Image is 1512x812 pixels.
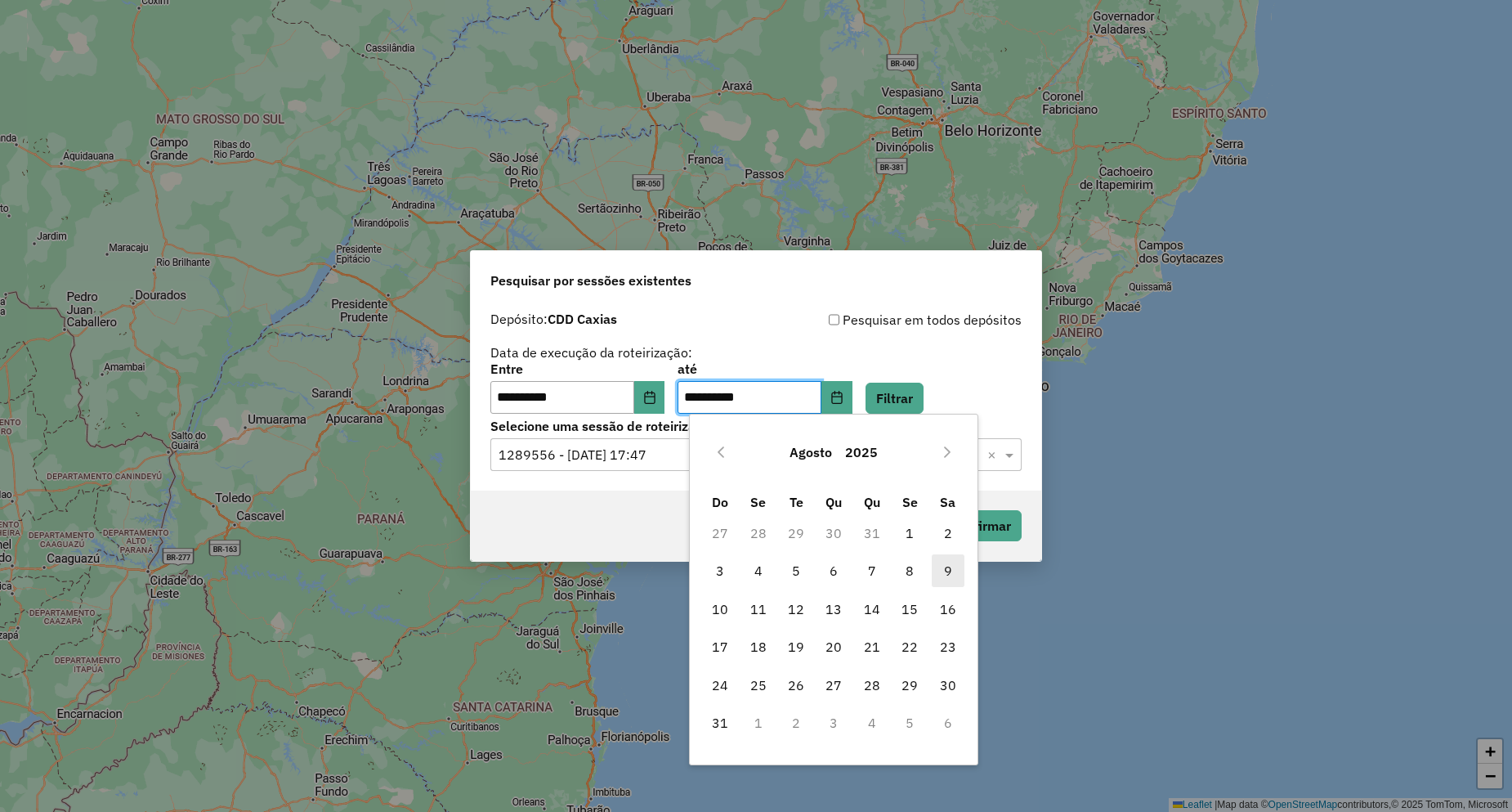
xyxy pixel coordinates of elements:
[742,593,775,626] span: 11
[815,590,852,628] td: 13
[704,593,736,626] span: 10
[821,381,852,414] button: Choose Date
[856,630,888,663] span: 21
[490,271,691,290] span: Pesquisar por sessões existentes
[817,669,850,702] span: 27
[490,416,1022,436] label: Selecione uma sessão de roteirização:
[815,666,852,703] td: 27
[866,383,924,414] button: Filtrar
[928,704,966,742] td: 6
[928,552,966,590] td: 9
[712,494,728,510] span: Do
[853,704,891,742] td: 4
[891,628,928,666] td: 22
[891,590,928,628] td: 15
[928,590,966,628] td: 16
[704,707,736,739] span: 31
[928,666,966,703] td: 30
[780,593,812,626] span: 12
[891,552,928,590] td: 8
[932,554,964,587] span: 9
[708,439,734,465] button: Previous Month
[932,593,964,626] span: 16
[740,704,777,742] td: 1
[701,552,739,590] td: 3
[815,628,852,666] td: 20
[815,552,852,590] td: 6
[777,666,815,703] td: 26
[777,552,815,590] td: 5
[856,669,888,702] span: 28
[934,439,960,465] button: Next Month
[928,628,966,666] td: 23
[777,628,815,666] td: 19
[941,510,1022,541] button: Confirmar
[902,494,918,510] span: Se
[856,554,888,587] span: 7
[701,666,739,703] td: 24
[777,590,815,628] td: 12
[701,704,739,742] td: 31
[704,630,736,663] span: 17
[740,666,777,703] td: 25
[740,590,777,628] td: 11
[740,552,777,590] td: 4
[634,381,665,414] button: Choose Date
[780,669,812,702] span: 26
[987,445,1001,464] span: Clear all
[742,630,775,663] span: 18
[928,514,966,552] td: 2
[750,494,766,510] span: Se
[825,494,842,510] span: Qu
[790,494,803,510] span: Te
[864,494,880,510] span: Qu
[780,630,812,663] span: 19
[853,628,891,666] td: 21
[932,517,964,550] span: 2
[817,554,850,587] span: 6
[893,669,926,702] span: 29
[853,552,891,590] td: 7
[893,593,926,626] span: 15
[940,494,955,510] span: Sa
[932,669,964,702] span: 30
[740,628,777,666] td: 18
[893,517,926,550] span: 1
[777,704,815,742] td: 2
[742,554,775,587] span: 4
[893,554,926,587] span: 8
[891,704,928,742] td: 5
[490,359,664,379] label: Entre
[701,628,739,666] td: 17
[853,666,891,703] td: 28
[548,311,617,327] strong: CDD Caxias
[678,359,852,379] label: até
[490,343,692,362] label: Data de execução da roteirização:
[817,630,850,663] span: 20
[756,310,1022,330] div: Pesquisar em todos depósitos
[704,554,736,587] span: 3
[853,590,891,628] td: 14
[704,669,736,702] span: 24
[817,593,850,626] span: 13
[853,514,891,552] td: 31
[740,514,777,552] td: 28
[777,514,815,552] td: 29
[742,669,775,702] span: 25
[856,593,888,626] span: 14
[783,433,839,472] button: Choose Month
[701,514,739,552] td: 27
[689,414,978,765] div: Choose Date
[490,309,617,329] label: Depósito:
[780,554,812,587] span: 5
[893,630,926,663] span: 22
[839,433,884,472] button: Choose Year
[815,514,852,552] td: 30
[891,666,928,703] td: 29
[815,704,852,742] td: 3
[701,590,739,628] td: 10
[932,630,964,663] span: 23
[891,514,928,552] td: 1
